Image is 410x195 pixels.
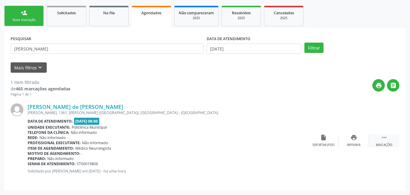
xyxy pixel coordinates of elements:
[376,143,392,147] div: Mais ações
[375,82,382,89] i: print
[11,79,70,85] div: 1 item filtrado
[28,140,81,145] b: Profissional executante:
[75,146,111,151] span: Médico Neurologista
[179,16,214,20] div: 2025
[274,10,294,16] span: Cancelados
[77,161,98,166] span: ST00019806
[11,92,70,97] div: Página 1 de 1
[28,156,46,161] b: Preparo:
[72,125,107,130] span: Policlinica Municipal
[372,79,385,92] button: print
[381,134,388,141] i: 
[269,16,299,20] div: 2025
[47,156,73,161] span: Não informado
[28,125,70,130] b: Unidade executante:
[141,10,161,16] span: Agendados
[28,119,73,124] b: Data de atendimento:
[57,10,76,16] span: Solicitados
[28,103,123,110] a: [PERSON_NAME] de [PERSON_NAME]
[28,130,69,135] b: Telefone da clínica:
[39,135,66,140] span: Não informado
[232,10,251,16] span: Resolvidos
[28,135,38,140] b: Rede:
[71,130,97,135] span: Não informado
[16,86,70,92] strong: 465 marcações agendadas
[11,34,31,44] label: PESQUISAR
[11,103,23,116] img: img
[9,18,39,22] div: Nova marcação
[28,169,308,174] p: Solicitado por [PERSON_NAME] em [DATE] - há uma hora
[37,64,43,71] i: keyboard_arrow_down
[347,143,361,147] div: Imprimir
[103,10,115,16] span: Na fila
[387,79,399,92] button: 
[207,44,302,54] input: Selecione um intervalo
[320,134,327,141] i: insert_drive_file
[28,110,308,115] div: [PERSON_NAME], 1361, [PERSON_NAME] ([GEOGRAPHIC_DATA]), [GEOGRAPHIC_DATA] - [GEOGRAPHIC_DATA]
[351,134,357,141] i: print
[82,140,108,145] span: Não informado
[207,34,250,44] label: DATA DE ATENDIMENTO
[28,151,80,156] b: Motivo de agendamento:
[179,10,214,16] span: Não compareceram
[11,44,204,54] input: Nome, CNS
[74,118,100,125] span: [DATE] 08:00
[304,43,324,53] button: Filtrar
[82,151,83,156] span: .
[11,62,47,73] button: Mais filtroskeyboard_arrow_down
[390,82,397,89] i: 
[11,85,70,92] div: de
[226,16,256,20] div: 2025
[21,9,27,16] div: person_add
[28,146,74,151] b: Item de agendamento:
[313,143,334,147] div: Exportar (PDF)
[28,161,76,166] b: Senha de atendimento:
